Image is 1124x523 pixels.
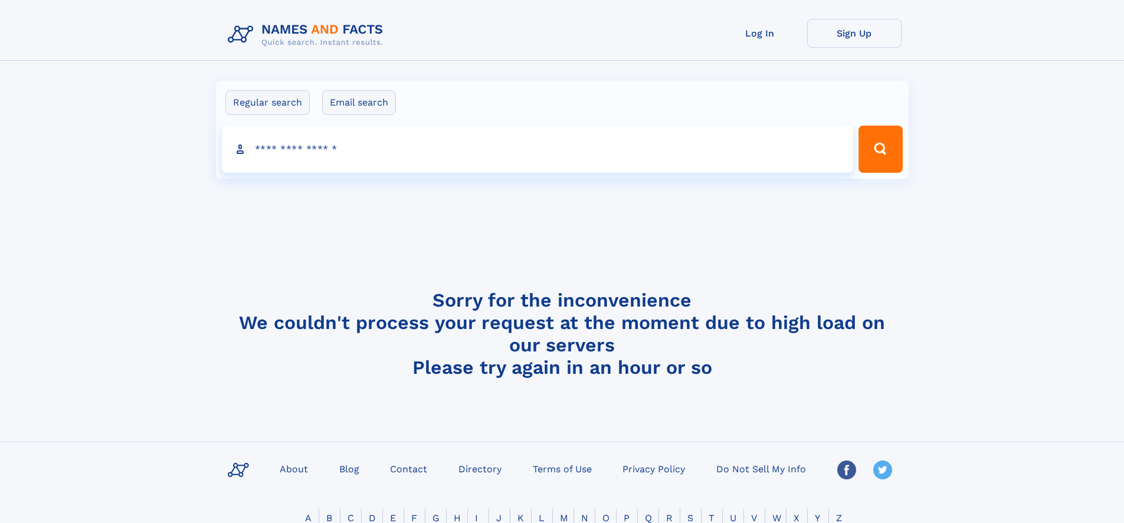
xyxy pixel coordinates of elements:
a: Privacy Policy [618,460,690,477]
a: Blog [335,460,364,477]
a: Sign Up [807,19,902,48]
img: Twitter [873,460,892,479]
label: Email search [322,90,396,115]
a: Log In [713,19,807,48]
a: Do Not Sell My Info [712,460,811,477]
button: Search Button [858,126,902,173]
img: Logo Names and Facts [223,19,393,51]
a: Directory [454,460,506,477]
label: Regular search [225,90,310,115]
a: About [275,460,313,477]
h4: Sorry for the inconvenience We couldn't process your request at the moment due to high load on ou... [223,289,902,379]
a: Contact [385,460,432,477]
img: Facebook [837,460,856,479]
a: Terms of Use [528,460,597,477]
input: search input [222,126,854,173]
